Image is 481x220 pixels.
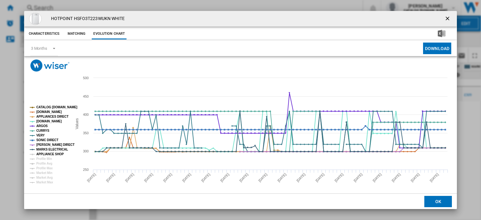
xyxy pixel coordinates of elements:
[86,172,96,183] tspan: [DATE]
[36,181,53,184] tspan: Market Max
[36,148,68,151] tspan: MARKS ELECTRICAL
[36,134,45,137] tspan: VERY
[31,46,47,51] div: 3 Months
[429,172,439,183] tspan: [DATE]
[36,105,77,109] tspan: CATALOG [DOMAIN_NAME]
[428,28,455,39] button: Download in Excel
[36,176,53,179] tspan: Market Avg
[353,172,363,183] tspan: [DATE]
[124,172,135,183] tspan: [DATE]
[163,172,173,183] tspan: [DATE]
[36,129,49,132] tspan: CURRYS
[334,172,344,183] tspan: [DATE]
[143,172,154,183] tspan: [DATE]
[391,172,401,183] tspan: [DATE]
[36,162,52,165] tspan: Profile Avg
[424,196,452,207] button: OK
[36,124,48,128] tspan: ARGOS
[36,157,52,161] tspan: Profile Min
[83,131,89,135] tspan: 350
[277,172,287,183] tspan: [DATE]
[372,172,382,183] tspan: [DATE]
[220,172,230,183] tspan: [DATE]
[200,172,211,183] tspan: [DATE]
[63,28,90,39] button: Matching
[24,11,457,209] md-dialog: Product popup
[92,28,127,39] button: Evolution chart
[75,118,79,129] tspan: Values
[83,149,89,153] tspan: 300
[83,76,89,80] tspan: 500
[410,172,420,183] tspan: [DATE]
[29,13,42,25] img: hsfo3t223wukn_e.jpg
[83,95,89,98] tspan: 450
[36,171,52,175] tspan: Market Min
[36,152,64,156] tspan: APPLIANCE SHOP
[83,113,89,116] tspan: 400
[30,59,70,72] img: logo_wiser_300x94.png
[258,172,268,183] tspan: [DATE]
[315,172,325,183] tspan: [DATE]
[36,115,69,118] tspan: APPLIANCES DIRECT
[36,120,62,123] tspan: [DOMAIN_NAME]
[36,143,75,146] tspan: [PERSON_NAME] DIRECT
[239,172,249,183] tspan: [DATE]
[423,43,451,54] button: Download
[296,172,306,183] tspan: [DATE]
[181,172,192,183] tspan: [DATE]
[83,168,89,171] tspan: 250
[438,30,445,37] img: excel-24x24.png
[48,16,125,22] h4: HOTPOINT HSFO3T223WUKN WHITE
[36,138,58,142] tspan: SONIC DIRECT
[27,28,61,39] button: Characteristics
[105,172,116,183] tspan: [DATE]
[444,15,452,23] ng-md-icon: getI18NText('BUTTONS.CLOSE_DIALOG')
[36,110,62,114] tspan: [DOMAIN_NAME]
[442,13,454,25] button: getI18NText('BUTTONS.CLOSE_DIALOG')
[36,166,53,170] tspan: Profile Max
